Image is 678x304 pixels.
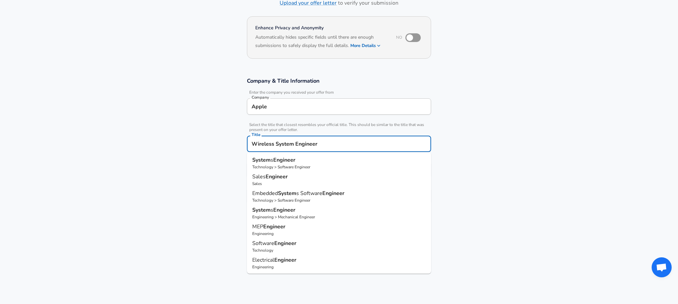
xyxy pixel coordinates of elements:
span: s Software [296,190,322,197]
div: Open chat [652,257,672,277]
span: No [396,35,402,40]
button: More Details [350,41,381,50]
strong: Engineer [263,223,285,230]
label: Title [252,133,260,137]
span: Embedded [252,190,278,197]
span: Software [252,240,274,247]
span: MEP [252,223,263,230]
strong: Engineer [322,190,344,197]
strong: Engineer [273,206,295,214]
span: Select the title that closest resembles your official title. This should be similar to the title ... [247,122,431,132]
strong: System [252,206,271,214]
h4: Enhance Privacy and Anonymity [255,25,387,31]
p: Engineering [252,231,426,237]
span: Sales [252,173,266,180]
p: Technology [252,247,426,253]
input: Software Engineer [250,139,428,149]
label: Company [252,95,269,99]
span: Enter the company you received your offer from [247,90,431,95]
p: Engineering [252,264,426,270]
strong: Engineer [263,273,285,280]
p: Engineering > Mechanical Engineer [252,214,426,220]
strong: Engineer [266,173,288,180]
span: Civil [252,273,263,280]
strong: Engineer [274,256,296,264]
span: s [271,156,273,164]
strong: System [252,156,271,164]
span: s [271,206,273,214]
h6: Automatically hides specific fields until there are enough submissions to safely display the full... [255,34,387,50]
p: Technology > Software Engineer [252,197,426,203]
strong: System [278,190,296,197]
input: Google [250,101,428,112]
h3: Company & Title Information [247,77,431,85]
p: Sales [252,181,426,187]
p: Technology > Software Engineer [252,164,426,170]
strong: Engineer [273,156,295,164]
span: Electrical [252,256,274,264]
strong: Engineer [274,240,296,247]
